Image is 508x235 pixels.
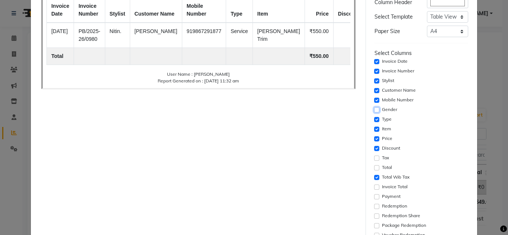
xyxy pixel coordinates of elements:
[130,23,182,48] td: [PERSON_NAME]
[382,68,414,74] label: Invoice Number
[46,78,350,84] div: Report Generated on : [DATE] 11:32 am
[382,203,407,209] label: Redemption
[382,174,409,180] label: Total W/o Tax
[382,87,416,94] label: Customer Name
[74,23,105,48] td: PB/2025-26/0980
[333,48,365,65] td: ₹0
[382,125,391,132] label: Item
[226,23,253,48] td: Service
[369,13,421,21] div: Select Template
[382,222,426,229] label: Package Redemption
[46,23,74,48] td: [DATE]
[382,116,392,123] label: Type
[382,77,394,84] label: Stylist
[374,49,469,57] div: Select Columns
[305,23,334,48] td: ₹550.00
[46,71,350,78] div: User Name : [PERSON_NAME]
[46,48,74,65] td: Total
[382,164,392,171] label: Total
[382,58,408,65] label: Invoice Date
[253,23,305,48] td: [PERSON_NAME] Trim
[382,97,414,103] label: Mobile Number
[382,183,408,190] label: Invoice Total
[182,23,226,48] td: 919867291877
[382,154,389,161] label: Tax
[369,27,421,35] div: Paper Size
[382,212,420,219] label: Redemption Share
[382,106,397,113] label: Gender
[382,135,392,142] label: Price
[333,23,365,48] td: ₹0
[382,145,400,151] label: Discount
[382,193,401,200] label: Payment
[305,48,334,65] td: ₹550.00
[105,23,130,48] td: Nitin.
